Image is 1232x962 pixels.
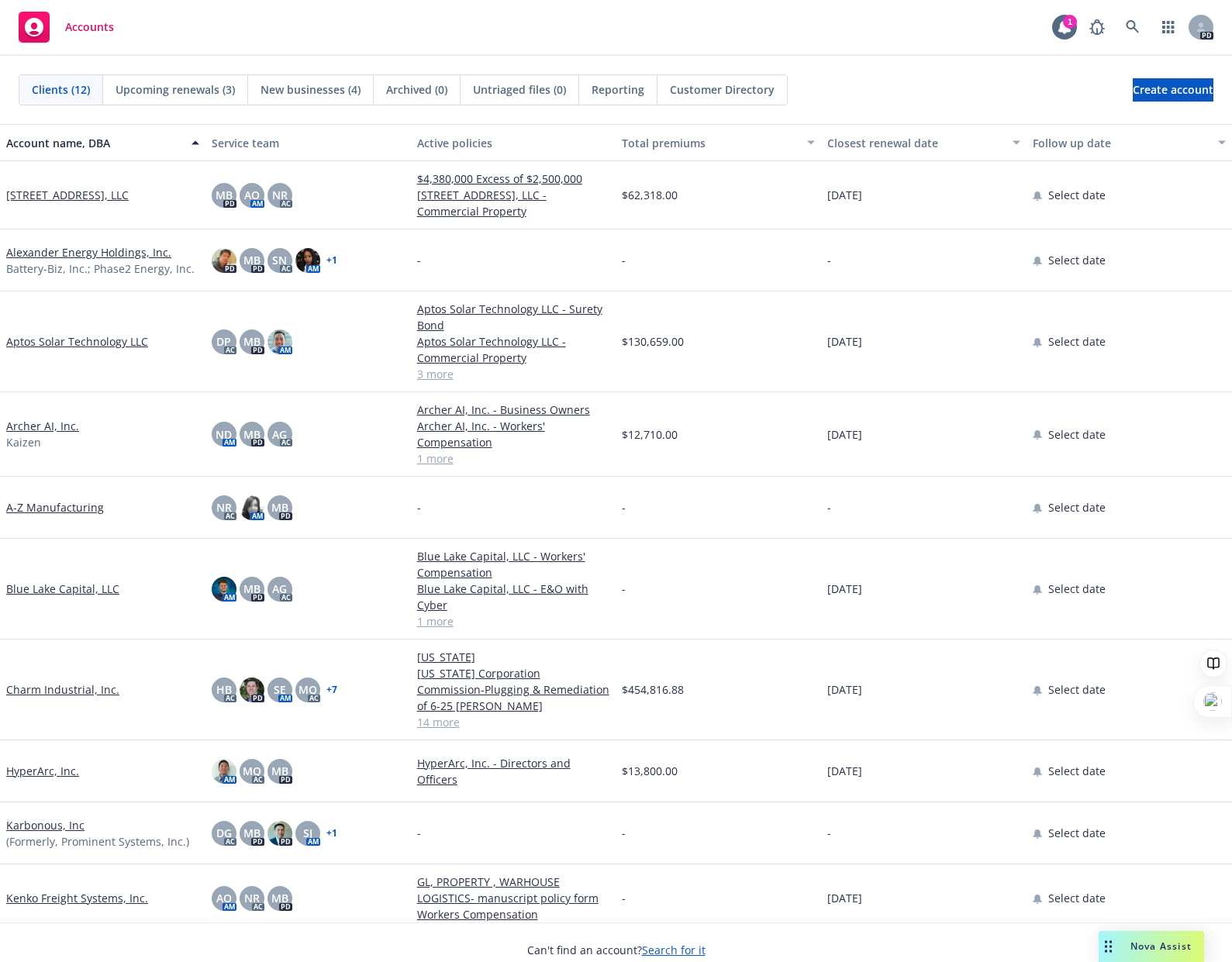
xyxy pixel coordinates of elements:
[272,581,287,597] span: AG
[622,890,626,906] span: -
[527,942,706,958] span: Can't find an account?
[216,825,232,841] span: DG
[243,333,261,350] span: MB
[32,81,90,98] span: Clients (12)
[271,499,288,515] span: MB
[6,833,189,850] span: (Formerly, Prominent Systems, Inc.)
[827,135,1003,151] div: Closest renewal date
[1117,12,1148,43] a: Search
[1099,931,1118,962] div: Drag to move
[6,434,41,450] span: Kaizen
[411,124,616,161] button: Active policies
[212,759,236,784] img: photo
[243,825,261,841] span: MB
[1048,499,1106,515] span: Select date
[267,821,292,846] img: photo
[1082,12,1113,43] a: Report a Bug
[1133,78,1213,102] a: Create account
[1048,681,1106,698] span: Select date
[417,366,610,382] a: 3 more
[827,581,862,597] span: [DATE]
[821,124,1027,161] button: Closest renewal date
[326,256,337,265] a: + 1
[827,825,831,841] span: -
[827,763,862,779] span: [DATE]
[386,81,447,98] span: Archived (0)
[417,548,610,581] a: Blue Lake Capital, LLC - Workers' Compensation
[271,890,288,906] span: MB
[827,187,862,203] span: [DATE]
[205,124,411,161] button: Service team
[827,890,862,906] span: [DATE]
[417,874,610,906] a: GL, PROPERTY , WARHOUSE LOGISTICS- manuscript policy form
[417,450,610,467] a: 1 more
[6,333,148,350] a: Aptos Solar Technology LLC
[216,426,232,443] span: ND
[243,252,261,268] span: MB
[274,681,286,698] span: SE
[261,81,361,98] span: New businesses (4)
[243,581,261,597] span: MB
[473,81,566,98] span: Untriaged files (0)
[417,135,610,151] div: Active policies
[216,499,232,515] span: NR
[303,825,312,841] span: SJ
[1048,763,1106,779] span: Select date
[622,333,684,350] span: $130,659.00
[6,187,129,203] a: [STREET_ADDRESS], LLC
[827,333,862,350] span: [DATE]
[240,678,264,702] img: photo
[622,763,678,779] span: $13,800.00
[417,301,610,333] a: Aptos Solar Technology LLC - Surety Bond
[417,581,610,613] a: Blue Lake Capital, LLC - E&O with Cyber
[212,248,236,273] img: photo
[417,665,610,714] a: [US_STATE] Corporation Commission-Plugging & Remediation of 6-25 [PERSON_NAME]
[6,581,119,597] a: Blue Lake Capital, LLC
[622,499,626,515] span: -
[271,763,288,779] span: MB
[116,81,235,98] span: Upcoming renewals (3)
[12,5,120,49] a: Accounts
[1133,75,1213,105] span: Create account
[622,135,798,151] div: Total premiums
[1099,931,1204,962] button: Nova Assist
[326,685,337,695] a: + 7
[216,890,232,906] span: AO
[827,499,831,515] span: -
[216,187,233,203] span: MB
[827,681,862,698] span: [DATE]
[1130,940,1192,953] span: Nova Assist
[244,187,260,203] span: AO
[417,402,610,418] a: Archer AI, Inc. - Business Owners
[212,135,405,151] div: Service team
[670,81,775,98] span: Customer Directory
[272,187,288,203] span: NR
[6,890,148,906] a: Kenko Freight Systems, Inc.
[6,817,85,833] a: Karbonous, Inc
[216,333,231,350] span: DP
[417,755,610,788] a: HyperArc, Inc. - Directors and Officers
[417,171,610,187] a: $4,380,000 Excess of $2,500,000
[1048,890,1106,906] span: Select date
[6,681,119,698] a: Charm Industrial, Inc.
[243,763,261,779] span: MQ
[65,21,114,33] span: Accounts
[417,499,421,515] span: -
[212,577,236,602] img: photo
[417,613,610,629] a: 1 more
[616,124,821,161] button: Total premiums
[216,681,232,698] span: HB
[622,681,684,698] span: $454,816.88
[1048,825,1106,841] span: Select date
[6,260,195,277] span: Battery-Biz, Inc.; Phase2 Energy, Inc.
[1048,252,1106,268] span: Select date
[417,333,610,366] a: Aptos Solar Technology LLC - Commercial Property
[417,906,610,922] a: Workers Compensation
[244,890,260,906] span: NR
[417,418,610,450] a: Archer AI, Inc. - Workers' Compensation
[1063,15,1077,29] div: 1
[827,426,862,443] span: [DATE]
